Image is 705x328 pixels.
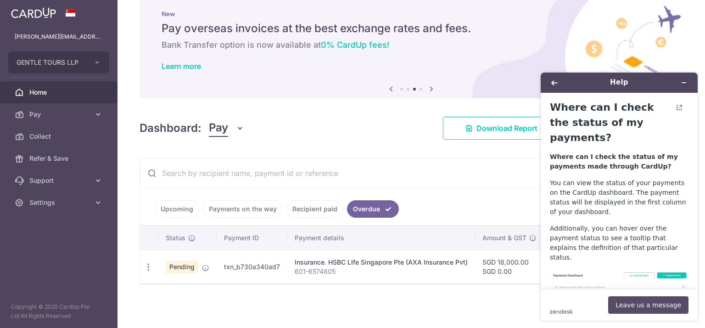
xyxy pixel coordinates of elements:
[75,231,155,249] button: Leave us a message
[209,119,244,137] button: Pay
[162,40,661,51] h6: Bank Transfer option is now available at
[8,51,109,74] button: GENTLE TOURS LLP
[29,132,90,141] span: Collect
[29,88,90,97] span: Home
[162,21,661,36] h5: Pay overseas invoices at the best exchange rates and fees.
[140,120,201,136] h4: Dashboard:
[533,65,705,328] iframe: Find more information here
[166,233,185,243] span: Status
[482,233,526,243] span: Amount & GST
[295,258,468,267] div: Insurance. HSBC LIfe Singapore Pte (AXA Insurance Pvt)
[140,158,660,188] input: Search by recipient name, payment id or reference
[15,32,103,41] p: [PERSON_NAME][EMAIL_ADDRESS][DOMAIN_NAME]
[203,200,283,218] a: Payments on the way
[166,260,198,273] span: Pending
[287,226,475,250] th: Payment details
[286,200,343,218] a: Recipient paid
[217,226,287,250] th: Payment ID
[29,110,90,119] span: Pay
[11,7,56,18] img: CardUp
[29,154,90,163] span: Refer & Save
[29,176,90,185] span: Support
[475,250,544,283] td: SGD 18,000.00 SGD 0.00
[443,117,560,140] a: Download Report
[29,198,90,207] span: Settings
[162,62,201,71] a: Learn more
[347,200,399,218] a: Overdue
[476,123,537,134] span: Download Report
[17,204,155,279] img: Screenshot 2025-04-23 at 12.11.43 PM.png
[162,10,661,17] p: New
[321,40,389,50] span: 0% CardUp fees!
[155,200,199,218] a: Upcoming
[209,119,228,137] span: Pay
[17,58,84,67] span: GENTLE TOURS LLP
[295,267,468,276] p: 601-6574805
[217,250,287,283] td: txn_b730a340ad7
[21,6,39,15] span: Help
